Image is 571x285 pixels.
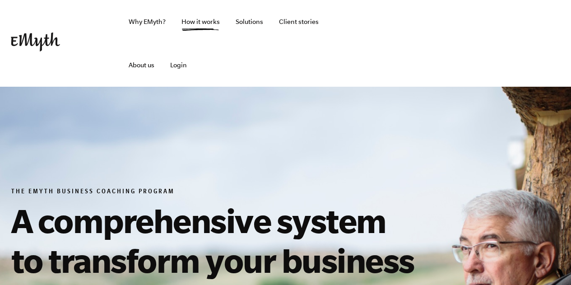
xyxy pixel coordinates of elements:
[366,33,461,53] iframe: Embedded CTA
[163,43,194,87] a: Login
[11,188,423,197] h6: The EMyth Business Coaching Program
[526,242,571,285] iframe: Chat Widget
[11,33,60,51] img: EMyth
[465,33,560,53] iframe: Embedded CTA
[121,43,162,87] a: About us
